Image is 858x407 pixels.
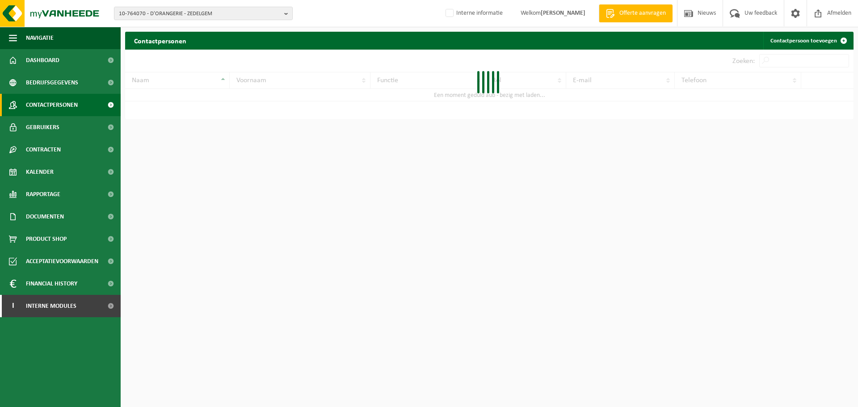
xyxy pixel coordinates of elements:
[26,49,59,71] span: Dashboard
[617,9,668,18] span: Offerte aanvragen
[26,273,77,295] span: Financial History
[444,7,503,20] label: Interne informatie
[26,250,98,273] span: Acceptatievoorwaarden
[26,116,59,138] span: Gebruikers
[26,94,78,116] span: Contactpersonen
[763,32,853,50] a: Contactpersoon toevoegen
[26,206,64,228] span: Documenten
[119,7,281,21] span: 10-764070 - D'ORANGERIE - ZEDELGEM
[541,10,585,17] strong: [PERSON_NAME]
[599,4,673,22] a: Offerte aanvragen
[114,7,293,20] button: 10-764070 - D'ORANGERIE - ZEDELGEM
[26,228,67,250] span: Product Shop
[26,161,54,183] span: Kalender
[26,27,54,49] span: Navigatie
[26,183,60,206] span: Rapportage
[9,295,17,317] span: I
[125,32,195,49] h2: Contactpersonen
[26,71,78,94] span: Bedrijfsgegevens
[26,295,76,317] span: Interne modules
[26,138,61,161] span: Contracten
